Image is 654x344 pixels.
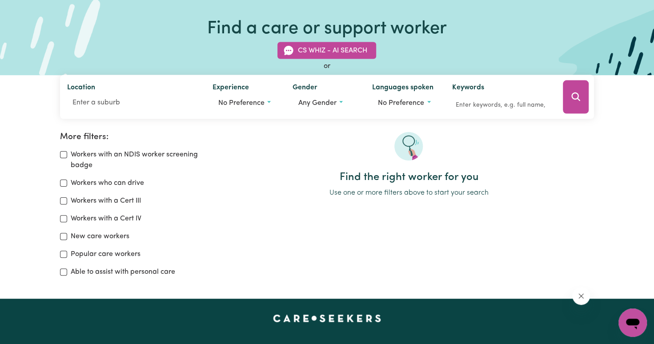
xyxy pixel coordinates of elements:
label: Workers with an NDIS worker screening badge [71,149,213,171]
label: Languages spoken [372,82,433,95]
button: Worker gender preference [293,95,358,112]
h2: More filters: [60,132,213,142]
p: Use one or more filters above to start your search [223,188,594,198]
div: or [60,61,594,72]
label: Able to assist with personal care [71,267,175,277]
label: Workers who can drive [71,178,144,188]
button: Search [563,80,589,114]
iframe: Close message [572,287,590,305]
label: New care workers [71,231,129,242]
span: No preference [218,100,265,107]
label: Workers with a Cert III [71,196,141,206]
span: Any gender [298,100,337,107]
a: Careseekers home page [273,315,381,322]
h2: Find the right worker for you [223,171,594,184]
button: CS Whiz - AI Search [277,42,376,59]
span: Need any help? [5,6,54,13]
input: Enter keywords, e.g. full name, interests [452,98,551,112]
label: Experience [213,82,249,95]
label: Keywords [452,82,484,95]
label: Workers with a Cert IV [71,213,141,224]
span: No preference [378,100,424,107]
iframe: Button to launch messaging window [618,308,647,337]
button: Worker language preferences [372,95,438,112]
label: Gender [293,82,317,95]
button: Worker experience options [213,95,278,112]
input: Enter a suburb [67,95,198,111]
h1: Find a care or support worker [207,18,447,40]
label: Popular care workers [71,249,140,260]
label: Location [67,82,95,95]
